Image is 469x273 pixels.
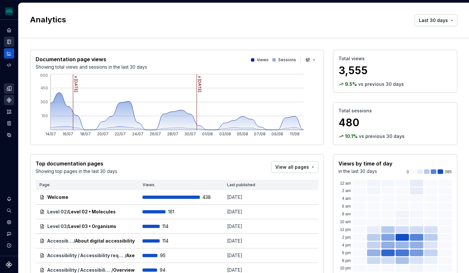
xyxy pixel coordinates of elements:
span: / [67,209,68,215]
span: Last 30 days [419,17,448,24]
a: Documentation [4,37,14,47]
div: Components [4,95,14,105]
p: [DATE] [227,223,276,230]
span: Level 03 [47,223,67,230]
tspan: v [DATE] [74,76,78,92]
span: / [125,252,126,259]
span: 114 [162,238,179,244]
text: 8 am [342,212,351,216]
th: Views [139,180,223,190]
text: 2 am [342,188,351,193]
span: 95 [160,252,177,259]
div: Data sources [4,130,14,140]
p: Views [257,57,269,63]
a: Assets [4,107,14,117]
span: Axe [126,252,135,259]
a: Design tokens [4,83,14,94]
button: Search ⌘K [4,205,14,216]
p: vs previous 30 days [358,81,404,87]
th: Page [36,180,139,190]
span: About digital accessibility [75,238,135,244]
text: 4 pm [342,243,351,247]
tspan: 18/07 [80,131,91,136]
tspan: 450 [40,85,48,90]
tspan: 11/08 [290,131,300,136]
tspan: 03/08 [219,131,231,136]
p: 480 [338,116,452,129]
tspan: 01/08 [202,131,213,136]
span: 161 [168,209,185,215]
a: Code automation [4,60,14,70]
img: 418c6d47-6da6-4103-8b13-b5999f8989a1.png [5,7,13,15]
tspan: 16/07 [63,131,73,136]
span: / [67,223,68,230]
text: 10 am [340,220,351,224]
button: Last 30 days [415,15,457,26]
tspan: 300 [40,99,48,104]
p: [DATE] [227,209,276,215]
p: Sessions [278,57,296,63]
text: 10 pm [340,266,351,270]
p: vs previous 30 days [359,133,405,140]
div: 385 [406,169,452,175]
span: Accessibility [47,238,74,244]
text: 2 pm [342,235,351,240]
span: Level 02 [47,209,67,215]
p: Total sessions [338,108,452,114]
div: Analytics [4,48,14,59]
tspan: 14/07 [45,131,56,136]
tspan: 28/07 [167,131,178,136]
p: Top documentation pages [36,160,117,167]
p: 3,555 [338,64,452,77]
tspan: 24/07 [132,131,143,136]
p: 10.1 % [345,133,358,140]
tspan: 05/08 [237,131,248,136]
p: in the last 30 days [338,168,393,175]
svg: Supernova Logo [6,261,12,268]
p: Showing top pages in the last 30 days [36,168,117,175]
p: Views by time of day [338,160,393,167]
a: Home [4,25,14,35]
span: Welcome [47,194,68,200]
p: [DATE] [227,194,276,200]
text: 4 am [342,196,351,201]
span: Level 03 • Organisms [68,223,116,230]
tspan: 20/07 [97,131,109,136]
text: 6 am [342,204,351,209]
tspan: 22/07 [115,131,126,136]
p: Documentation page views [36,55,147,63]
span: Level 02 • Molecules [68,209,116,215]
th: Last published [223,180,280,190]
a: View all pages [271,161,318,173]
tspan: 150 [41,113,48,118]
p: 9.5 % [345,81,357,87]
span: / [74,238,75,244]
tspan: 30/07 [184,131,196,136]
span: 114 [162,223,179,230]
tspan: 26/07 [150,131,161,136]
p: Total views [338,55,452,62]
tspan: 07/08 [254,131,266,136]
button: Contact support [4,229,14,239]
button: Notifications [4,194,14,204]
a: Storybook stories [4,118,14,129]
span: View all pages [275,164,309,170]
p: [DATE] [227,238,276,244]
a: Settings [4,217,14,227]
text: 12 am [340,181,351,186]
text: 8 pm [342,258,351,263]
text: 12 pm [340,227,351,232]
tspan: 09/08 [271,131,283,136]
span: 438 [202,194,219,200]
text: 6 pm [342,251,351,255]
p: Showing total views and sessions in the last 30 days [36,64,147,70]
